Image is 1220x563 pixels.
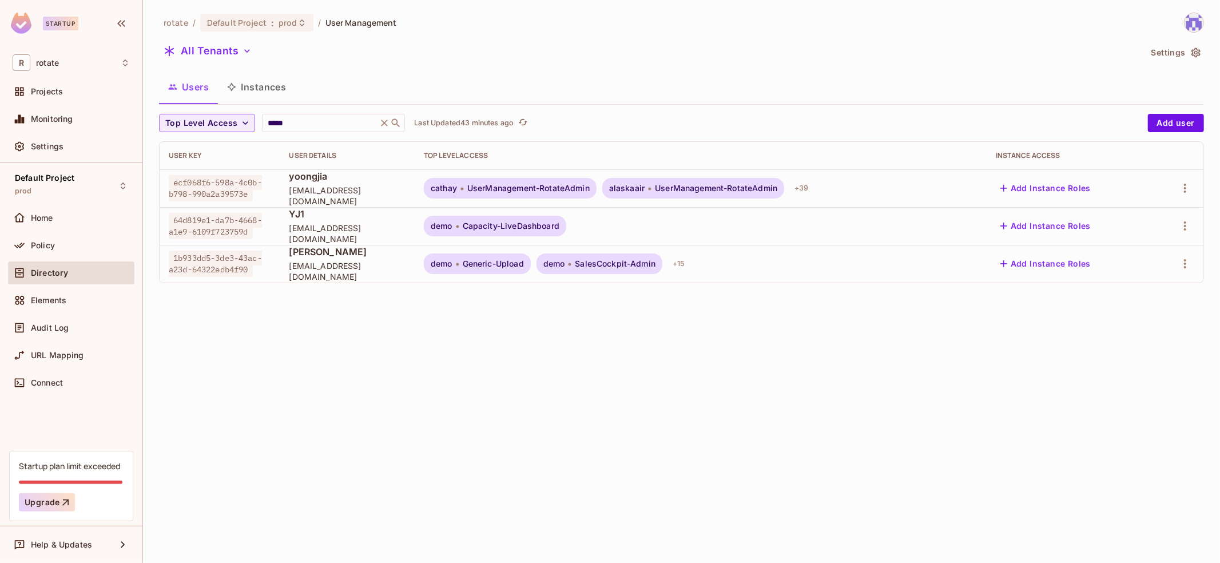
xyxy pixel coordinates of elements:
[514,116,530,130] span: Click to refresh data
[1148,114,1204,132] button: Add user
[289,170,406,183] span: yoongjia
[424,151,977,160] div: Top Level Access
[996,179,1095,197] button: Add Instance Roles
[169,213,262,239] span: 64d819e1-da7b-4668-a1e9-6109f723759d
[15,187,32,196] span: prod
[36,58,59,68] span: Workspace: rotate
[43,17,78,30] div: Startup
[289,185,406,207] span: [EMAIL_ADDRESS][DOMAIN_NAME]
[31,351,84,360] span: URL Mapping
[193,17,196,28] li: /
[518,117,528,129] span: refresh
[318,17,321,28] li: /
[13,54,30,71] span: R
[575,259,655,268] span: SalesCockpit-Admin
[655,184,777,193] span: UserManagement-RotateAdmin
[996,151,1143,160] div: Instance Access
[15,173,74,183] span: Default Project
[169,251,262,277] span: 1b933dd5-3de3-43ac-a23d-64322edb4f90
[31,142,63,151] span: Settings
[1185,13,1203,32] img: yoongjia@letsrotate.com
[207,17,267,28] span: Default Project
[414,118,514,128] p: Last Updated 43 minutes ago
[11,13,31,34] img: SReyMgAAAABJRU5ErkJggg==
[609,184,645,193] span: alaskaair
[996,217,1095,235] button: Add Instance Roles
[159,114,255,132] button: Top Level Access
[164,17,188,28] span: the active workspace
[463,221,559,231] span: Capacity-LiveDashboard
[169,175,262,201] span: ecf068f6-598a-4c0b-b798-990a2a39573e
[289,260,406,282] span: [EMAIL_ADDRESS][DOMAIN_NAME]
[279,17,297,28] span: prod
[31,87,63,96] span: Projects
[1147,43,1204,62] button: Settings
[431,221,452,231] span: demo
[159,73,218,101] button: Users
[31,114,73,124] span: Monitoring
[165,116,237,130] span: Top Level Access
[543,259,565,268] span: demo
[31,323,69,332] span: Audit Log
[289,223,406,244] span: [EMAIL_ADDRESS][DOMAIN_NAME]
[31,241,55,250] span: Policy
[271,18,275,27] span: :
[325,17,397,28] span: User Management
[19,493,75,512] button: Upgrade
[467,184,590,193] span: UserManagement-RotateAdmin
[19,461,120,471] div: Startup plan limit exceeded
[463,259,524,268] span: Generic-Upload
[31,540,92,549] span: Help & Updates
[31,378,63,387] span: Connect
[31,213,53,223] span: Home
[431,184,457,193] span: cathay
[289,245,406,258] span: [PERSON_NAME]
[668,255,689,273] div: + 15
[159,42,256,60] button: All Tenants
[790,179,813,197] div: + 39
[289,208,406,220] span: YJ1
[218,73,295,101] button: Instances
[169,151,271,160] div: User Key
[516,116,530,130] button: refresh
[31,296,66,305] span: Elements
[31,268,68,277] span: Directory
[431,259,452,268] span: demo
[996,255,1095,273] button: Add Instance Roles
[289,151,406,160] div: User Details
